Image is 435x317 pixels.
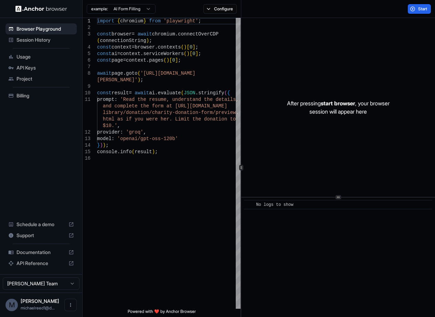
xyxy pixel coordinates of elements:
[138,71,140,76] span: (
[169,57,172,63] span: [
[224,90,227,96] span: (
[6,247,77,258] div: Documentation
[123,57,126,63] span: =
[187,51,189,56] span: )
[126,57,146,63] span: context
[172,57,175,63] span: 0
[138,77,140,83] span: )
[321,100,355,107] span: start browser
[103,110,239,115] span: library/donation/charity-donation-form/preview.
[120,97,238,102] span: 'Read the resume, understand the details,
[17,221,66,228] span: Schedule a demo
[21,305,55,310] span: michaelreed1@dyonmail1.com
[112,136,114,141] span: :
[149,38,152,43] span: ;
[120,149,132,155] span: info
[155,90,158,96] span: .
[178,31,219,37] span: connectOverCDP
[120,18,143,24] span: chromium
[83,96,91,103] div: 11
[83,90,91,96] div: 10
[97,77,138,83] span: [PERSON_NAME]'
[132,44,135,50] span: =
[120,129,123,135] span: :
[227,90,230,96] span: {
[287,99,390,116] p: After pressing , your browser session will appear here
[256,202,293,207] span: No logs to show
[126,71,138,76] span: goto
[6,34,77,45] div: Session History
[83,31,91,38] div: 3
[192,51,195,56] span: 0
[198,90,224,96] span: stringify
[97,71,112,76] span: await
[152,149,155,155] span: )
[418,6,428,12] span: Start
[158,44,181,50] span: contexts
[83,149,91,155] div: 15
[83,51,91,57] div: 5
[126,129,143,135] span: 'groq'
[117,18,120,24] span: {
[6,23,77,34] div: Browser Playground
[408,4,431,14] button: Start
[83,83,91,90] div: 9
[83,64,91,70] div: 7
[17,92,74,99] span: Billing
[247,201,251,208] span: ​
[138,31,152,37] span: await
[17,64,74,71] span: API Keys
[83,44,91,51] div: 4
[17,260,66,267] span: API Reference
[17,249,66,256] span: Documentation
[175,31,178,37] span: .
[83,24,91,31] div: 2
[97,57,112,63] span: const
[100,38,146,43] span: connectionString
[17,75,74,82] span: Project
[97,129,120,135] span: provider
[112,90,129,96] span: result
[187,44,189,50] span: [
[91,6,108,12] span: example:
[112,71,123,76] span: page
[103,123,117,128] span: $10.'
[83,70,91,77] div: 8
[97,18,114,24] span: import
[195,90,198,96] span: .
[83,142,91,149] div: 14
[146,38,149,43] span: )
[181,44,184,50] span: (
[103,103,227,109] span: and complete the form at [URL][DOMAIN_NAME]
[149,90,155,96] span: ai
[15,6,67,12] img: Anchor Logo
[135,90,149,96] span: await
[120,51,140,56] span: context
[178,57,181,63] span: ;
[143,51,184,56] span: serviceWorkers
[198,18,201,24] span: ;
[83,136,91,142] div: 13
[112,31,132,37] span: browser
[114,97,117,102] span: :
[117,123,120,128] span: ,
[97,97,114,102] span: prompt
[163,57,166,63] span: (
[6,230,77,241] div: Support
[143,129,146,135] span: ,
[6,219,77,230] div: Schedule a demo
[83,129,91,136] div: 12
[123,71,126,76] span: .
[64,299,77,311] button: Open menu
[106,142,108,148] span: ;
[83,155,91,162] div: 16
[17,36,74,43] span: Session History
[97,142,100,148] span: }
[21,298,59,304] span: Michael Reed
[6,299,18,311] div: M
[117,51,120,56] span: =
[112,51,117,56] span: ai
[155,149,158,155] span: ;
[97,38,100,43] span: (
[140,71,195,76] span: '[URL][DOMAIN_NAME]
